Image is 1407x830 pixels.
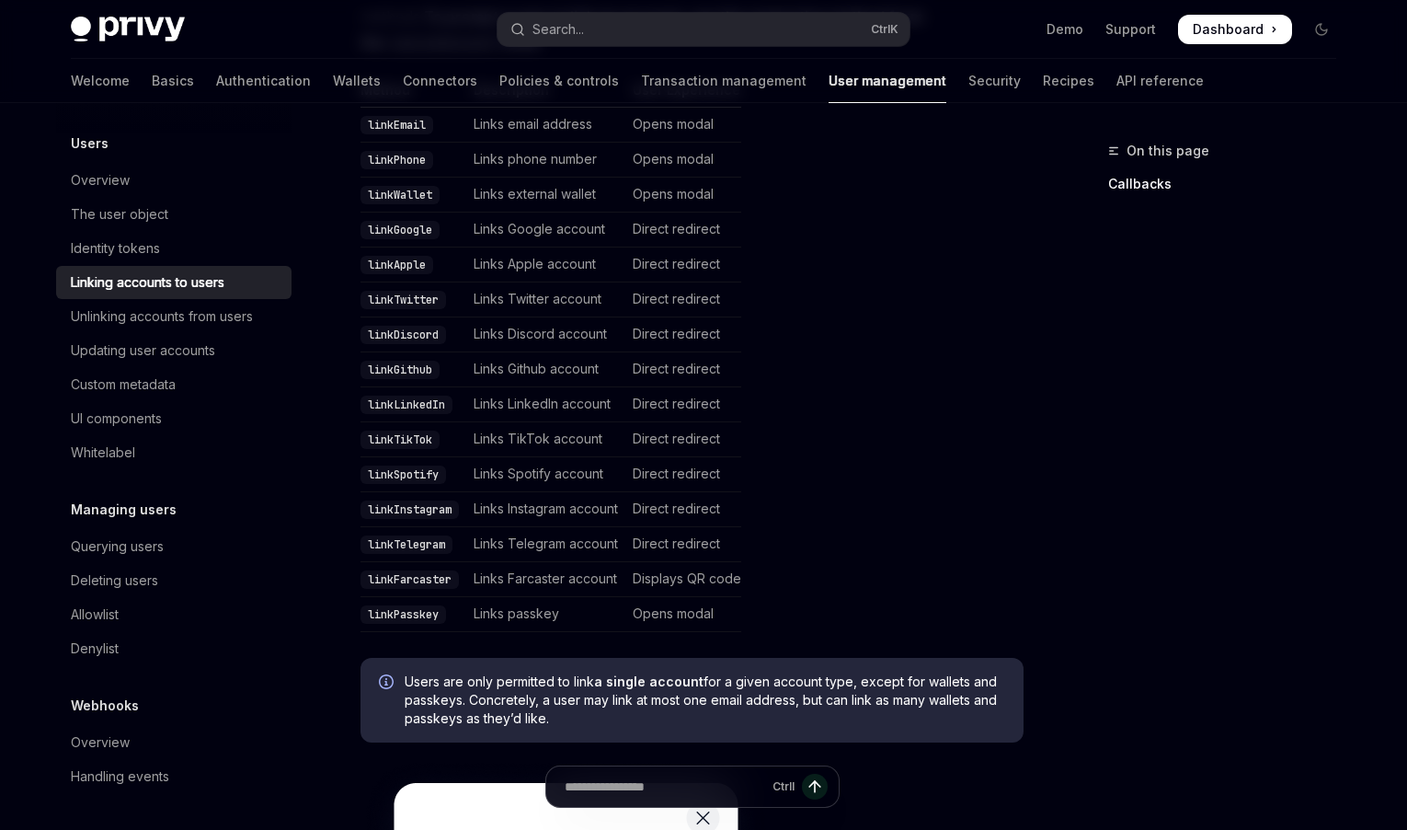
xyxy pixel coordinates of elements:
code: linkGithub [360,361,440,379]
td: Opens modal [625,143,741,178]
h5: Managing users [71,499,177,521]
span: Dashboard [1193,20,1264,39]
div: Unlinking accounts from users [71,305,253,328]
a: Dashboard [1178,15,1292,44]
td: Opens modal [625,597,741,632]
td: Direct redirect [625,282,741,317]
a: Connectors [403,59,477,103]
img: dark logo [71,17,185,42]
a: Denylist [56,632,292,665]
a: Handling events [56,760,292,793]
td: Links Instagram account [466,492,625,527]
a: Unlinking accounts from users [56,300,292,333]
td: Direct redirect [625,248,741,282]
td: Direct redirect [625,457,741,492]
td: Opens modal [625,108,741,143]
a: Overview [56,726,292,759]
code: linkFarcaster [360,571,459,589]
strong: a single account [594,674,703,689]
div: Querying users [71,536,164,558]
td: Links phone number [466,143,625,178]
code: linkApple [360,256,433,274]
td: Direct redirect [625,527,741,562]
a: Recipes [1043,59,1094,103]
a: Overview [56,164,292,197]
code: linkTikTok [360,431,440,449]
a: UI components [56,402,292,435]
a: Callbacks [1108,169,1351,199]
td: Direct redirect [625,317,741,352]
a: The user object [56,198,292,231]
a: Identity tokens [56,232,292,265]
td: Links Github account [466,352,625,387]
svg: Info [379,674,397,693]
div: Updating user accounts [71,340,215,362]
a: Policies & controls [499,59,619,103]
a: API reference [1116,59,1204,103]
a: Deleting users [56,564,292,597]
div: Allowlist [71,604,119,626]
div: Linking accounts to users [71,271,224,294]
a: Basics [152,59,194,103]
code: linkPasskey [360,605,446,624]
input: Ask a question... [565,767,765,807]
td: Links Farcaster account [466,562,625,597]
code: linkTelegram [360,536,452,554]
td: Links Apple account [466,248,625,282]
td: Links Twitter account [466,282,625,317]
a: Whitelabel [56,436,292,469]
button: Toggle dark mode [1307,15,1336,44]
div: Identity tokens [71,237,160,259]
td: Links email address [466,108,625,143]
a: Custom metadata [56,368,292,401]
td: Links external wallet [466,178,625,213]
td: Links LinkedIn account [466,387,625,422]
a: Support [1105,20,1156,39]
a: Authentication [216,59,311,103]
td: Links passkey [466,597,625,632]
button: Open search [498,13,909,46]
a: Linking accounts to users [56,266,292,299]
td: Links Spotify account [466,457,625,492]
div: UI components [71,408,162,430]
code: linkEmail [360,116,433,134]
span: Users are only permitted to link for a given account type, except for wallets and passkeys. Concr... [405,673,1005,728]
a: Welcome [71,59,130,103]
div: Overview [71,169,130,191]
td: Links Discord account [466,317,625,352]
span: On this page [1127,140,1209,162]
td: Links Telegram account [466,527,625,562]
td: Direct redirect [625,387,741,422]
a: Security [968,59,1021,103]
div: Whitelabel [71,442,135,464]
a: Wallets [333,59,381,103]
div: Handling events [71,766,169,788]
td: Direct redirect [625,422,741,457]
td: Links TikTok account [466,422,625,457]
h5: Users [71,133,109,155]
div: The user object [71,203,168,225]
a: User management [829,59,946,103]
code: linkTwitter [360,291,446,309]
code: linkGoogle [360,221,440,239]
a: Updating user accounts [56,334,292,367]
div: Custom metadata [71,374,176,396]
span: Ctrl K [871,22,898,37]
td: Direct redirect [625,352,741,387]
a: Demo [1047,20,1083,39]
td: Direct redirect [625,492,741,527]
button: Send message [802,774,828,800]
td: Links Google account [466,213,625,248]
td: Direct redirect [625,213,741,248]
div: Overview [71,732,130,754]
code: linkSpotify [360,466,446,484]
div: Deleting users [71,570,158,592]
code: linkInstagram [360,501,459,519]
td: Opens modal [625,178,741,213]
a: Querying users [56,530,292,563]
code: linkLinkedIn [360,396,452,414]
div: Search... [532,18,584,40]
a: Transaction management [641,59,806,103]
code: linkPhone [360,151,433,169]
td: Displays QR code [625,562,741,597]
